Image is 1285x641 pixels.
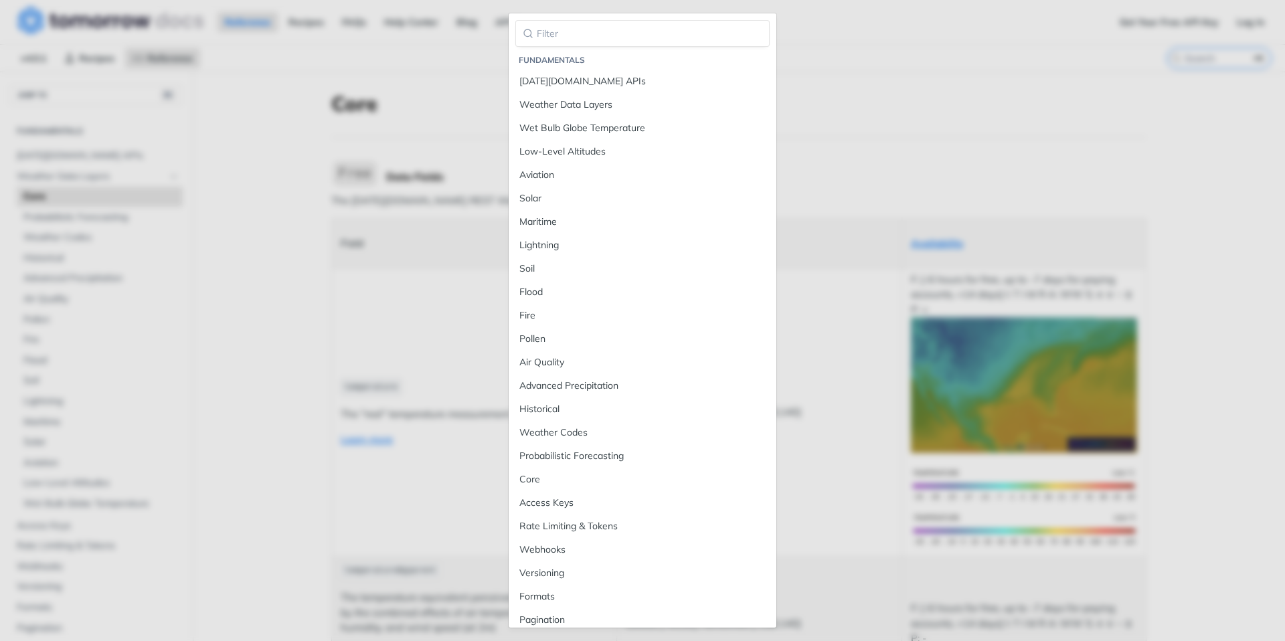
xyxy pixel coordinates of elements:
[515,515,770,537] a: Rate Limiting & Tokens
[519,308,766,323] div: Fire
[515,117,770,139] a: Wet Bulb Globe Temperature
[519,543,766,557] div: Webhooks
[515,20,770,47] input: Filter
[519,238,766,252] div: Lightning
[519,402,766,416] div: Historical
[519,262,766,276] div: Soil
[519,589,766,604] div: Formats
[519,519,766,533] div: Rate Limiting & Tokens
[515,304,770,327] a: Fire
[515,164,770,186] a: Aviation
[519,215,766,229] div: Maritime
[519,121,766,135] div: Wet Bulb Globe Temperature
[515,375,770,397] a: Advanced Precipitation
[519,145,766,159] div: Low-Level Altitudes
[515,468,770,490] a: Core
[519,472,766,486] div: Core
[519,191,766,205] div: Solar
[519,332,766,346] div: Pollen
[515,351,770,373] a: Air Quality
[519,566,766,580] div: Versioning
[515,211,770,233] a: Maritime
[515,328,770,350] a: Pollen
[515,539,770,561] a: Webhooks
[519,74,766,88] div: [DATE][DOMAIN_NAME] APIs
[519,449,766,463] div: Probabilistic Forecasting
[515,70,770,92] a: [DATE][DOMAIN_NAME] APIs
[519,355,766,369] div: Air Quality
[519,98,766,112] div: Weather Data Layers
[515,585,770,608] a: Formats
[515,492,770,514] a: Access Keys
[519,168,766,182] div: Aviation
[519,379,766,393] div: Advanced Precipitation
[515,562,770,584] a: Versioning
[519,613,766,627] div: Pagination
[519,496,766,510] div: Access Keys
[515,422,770,444] a: Weather Codes
[515,445,770,467] a: Probabilistic Forecasting
[519,54,770,67] li: Fundamentals
[515,141,770,163] a: Low-Level Altitudes
[515,258,770,280] a: Soil
[515,94,770,116] a: Weather Data Layers
[519,285,766,299] div: Flood
[515,234,770,256] a: Lightning
[515,281,770,303] a: Flood
[515,398,770,420] a: Historical
[515,609,770,631] a: Pagination
[519,426,766,440] div: Weather Codes
[515,187,770,209] a: Solar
